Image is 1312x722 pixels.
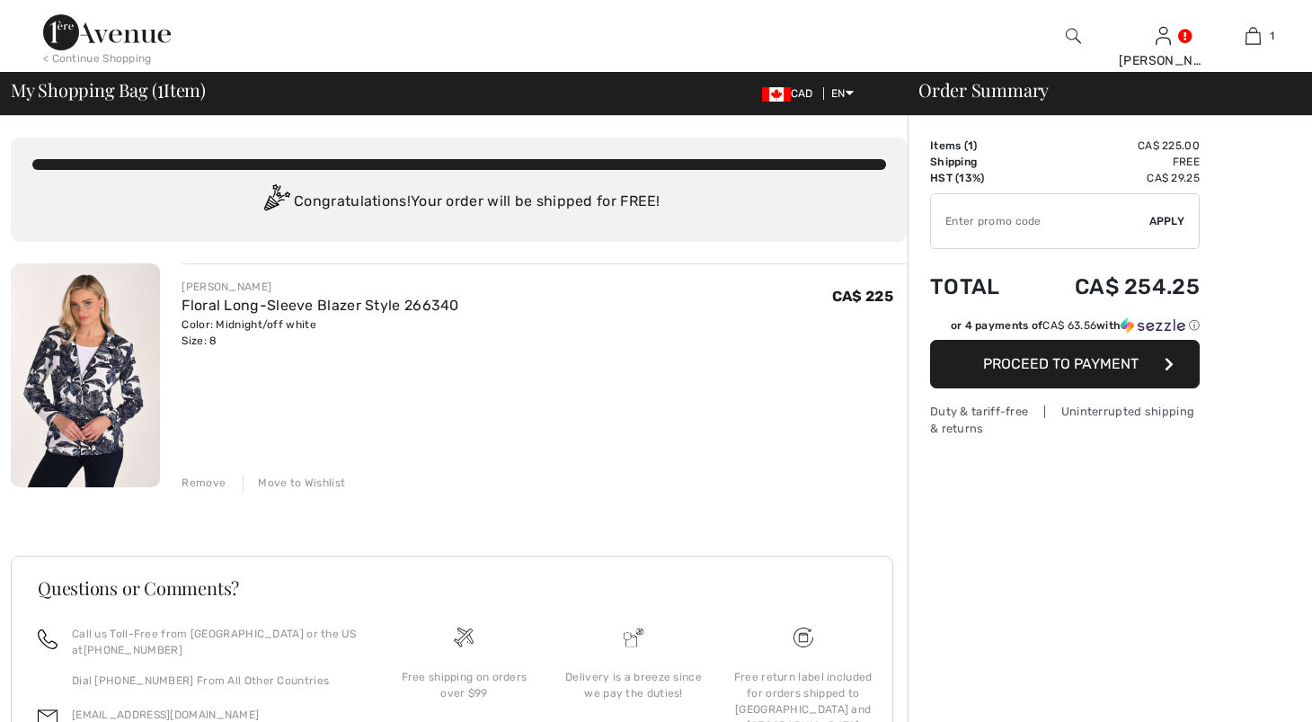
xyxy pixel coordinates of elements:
img: Canadian Dollar [762,87,791,102]
div: Delivery is a breeze since we pay the duties! [563,669,705,701]
a: Floral Long-Sleeve Blazer Style 266340 [182,297,458,314]
a: Sign In [1156,27,1171,44]
td: CA$ 254.25 [1026,256,1200,317]
div: Order Summary [897,81,1301,99]
img: call [38,629,58,649]
a: [PHONE_NUMBER] [84,644,182,656]
div: Remove [182,475,226,491]
div: [PERSON_NAME] [182,279,458,295]
img: Delivery is a breeze since we pay the duties! [624,628,643,647]
img: Free shipping on orders over $99 [454,628,474,647]
td: Free [1026,154,1200,170]
img: Free shipping on orders over $99 [793,628,813,647]
a: 1 [1209,25,1297,47]
td: Shipping [930,154,1026,170]
img: Floral Long-Sleeve Blazer Style 266340 [11,263,160,487]
div: or 4 payments of with [951,317,1200,334]
td: Items ( ) [930,138,1026,154]
img: search the website [1066,25,1081,47]
span: CAD [762,87,820,100]
p: Call us Toll-Free from [GEOGRAPHIC_DATA] or the US at [72,626,358,658]
span: 1 [968,139,973,152]
div: < Continue Shopping [43,50,152,67]
div: Duty & tariff-free | Uninterrupted shipping & returns [930,403,1200,437]
div: [PERSON_NAME] [1119,51,1207,70]
input: Promo code [931,194,1149,248]
td: CA$ 29.25 [1026,170,1200,186]
span: CA$ 63.56 [1042,319,1096,332]
a: [EMAIL_ADDRESS][DOMAIN_NAME] [72,709,259,721]
div: or 4 payments ofCA$ 63.56withSezzle Click to learn more about Sezzle [930,317,1200,340]
img: My Info [1156,25,1171,47]
h3: Questions or Comments? [38,579,866,597]
span: 1 [1270,28,1274,44]
button: Proceed to Payment [930,340,1200,388]
img: 1ère Avenue [43,14,171,50]
img: Congratulation2.svg [258,184,294,220]
span: 1 [157,76,164,100]
div: Congratulations! Your order will be shipped for FREE! [32,184,886,220]
span: EN [831,87,854,100]
span: Proceed to Payment [983,355,1139,372]
img: Sezzle [1121,317,1185,334]
td: CA$ 225.00 [1026,138,1200,154]
span: CA$ 225 [832,288,893,305]
div: Free shipping on orders over $99 [394,669,535,701]
td: Total [930,256,1026,317]
span: My Shopping Bag ( Item) [11,81,206,99]
span: Apply [1149,213,1185,229]
p: Dial [PHONE_NUMBER] From All Other Countries [72,673,358,689]
td: HST (13%) [930,170,1026,186]
div: Move to Wishlist [243,475,345,491]
div: Color: Midnight/off white Size: 8 [182,316,458,349]
img: My Bag [1246,25,1261,47]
